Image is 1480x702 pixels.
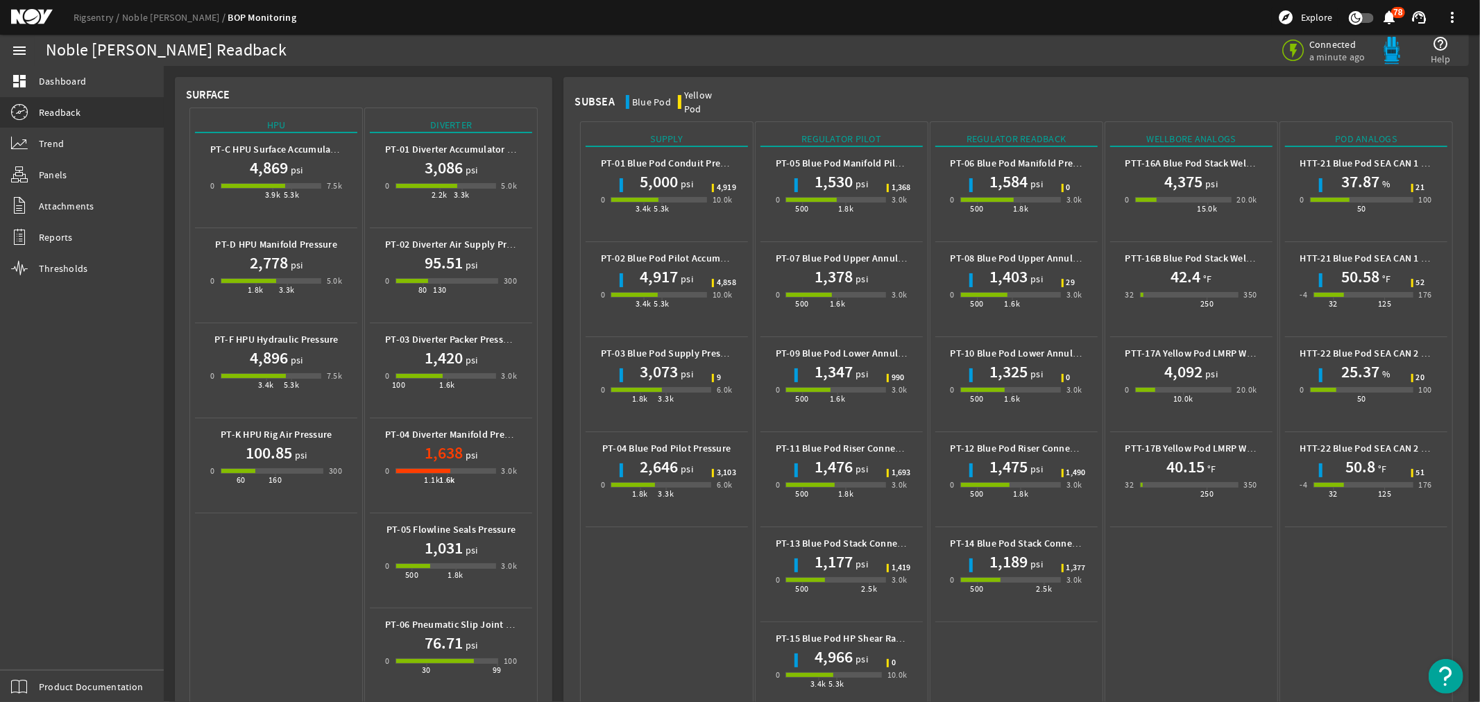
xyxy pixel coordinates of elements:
[1301,10,1332,24] span: Explore
[601,288,605,302] div: 0
[265,188,281,202] div: 3.9k
[1005,392,1021,406] div: 1.6k
[1357,202,1366,216] div: 50
[853,462,868,476] span: psi
[892,573,908,587] div: 3.0k
[504,654,517,668] div: 100
[425,632,463,654] h1: 76.71
[425,347,463,369] h1: 1,420
[279,283,295,297] div: 3.3k
[636,202,652,216] div: 3.4k
[210,143,383,156] b: PT-C HPU Surface Accumulator Pressure
[214,333,339,346] b: PT-F HPU Hydraulic Pressure
[892,184,911,192] span: 1,368
[1237,193,1257,207] div: 20.0k
[1272,6,1338,28] button: Explore
[39,680,143,694] span: Product Documentation
[221,428,332,441] b: PT-K HPU Rig Air Pressure
[1419,193,1432,207] div: 100
[951,157,1096,170] b: PT-06 Blue Pod Manifold Pressure
[989,361,1028,383] h1: 1,325
[237,473,246,487] div: 60
[951,347,1121,360] b: PT-10 Blue Pod Lower Annular Pressure
[776,478,780,492] div: 0
[1381,9,1398,26] mat-icon: notifications
[1244,288,1257,302] div: 350
[39,137,64,151] span: Trend
[1125,383,1130,397] div: 0
[830,297,846,311] div: 1.6k
[1329,487,1338,501] div: 32
[1200,272,1212,286] span: °F
[250,252,288,274] h1: 2,778
[1345,456,1375,478] h1: 50.8
[463,258,478,272] span: psi
[327,274,343,288] div: 5.0k
[796,392,809,406] div: 500
[1066,383,1082,397] div: 3.0k
[1237,383,1257,397] div: 20.0k
[951,478,955,492] div: 0
[1411,9,1427,26] mat-icon: support_agent
[678,272,693,286] span: psi
[1066,573,1082,587] div: 3.0k
[951,383,955,397] div: 0
[654,297,670,311] div: 5.3k
[1066,469,1086,477] span: 1,490
[684,88,730,116] div: Yellow Pod
[448,568,463,582] div: 1.8k
[776,157,945,170] b: PT-05 Blue Pod Manifold Pilot Pressure
[269,473,282,487] div: 160
[1309,51,1368,63] span: a minute ago
[1429,659,1463,694] button: Open Resource Center
[329,464,342,478] div: 300
[776,252,970,265] b: PT-07 Blue Pod Upper Annular Pilot Pressure
[892,193,908,207] div: 3.0k
[892,383,908,397] div: 3.0k
[1300,442,1477,455] b: HTT-22 Blue Pod SEA CAN 2 Temperature
[250,347,288,369] h1: 4,896
[502,559,518,573] div: 3.0k
[11,42,28,59] mat-icon: menu
[1244,478,1257,492] div: 350
[39,168,67,182] span: Panels
[424,473,440,487] div: 1.1k
[385,333,518,346] b: PT-03 Diverter Packer Pressure
[11,73,28,89] mat-icon: dashboard
[640,456,678,478] h1: 2,646
[810,677,826,691] div: 3.4k
[1166,456,1205,478] h1: 40.15
[935,132,1098,147] div: Regulator Readback
[1066,564,1086,572] span: 1,377
[601,347,740,360] b: PT-03 Blue Pod Supply Pressure
[463,448,478,462] span: psi
[602,442,731,455] b: PT-04 Blue Pod Pilot Pressure
[1028,367,1043,381] span: psi
[601,252,787,265] b: PT-02 Blue Pod Pilot Accumulator Pressure
[493,663,502,677] div: 99
[989,456,1028,478] h1: 1,475
[815,361,853,383] h1: 1,347
[776,383,780,397] div: 0
[1202,367,1218,381] span: psi
[815,646,853,668] h1: 4,966
[601,478,605,492] div: 0
[1125,347,1318,360] b: PTT-17A Yellow Pod LMRP Wellbore Pressure
[1416,374,1425,382] span: 20
[385,179,389,193] div: 0
[853,652,868,666] span: psi
[776,288,780,302] div: 0
[1329,297,1338,311] div: 32
[971,297,984,311] div: 500
[122,11,228,24] a: Noble [PERSON_NAME]
[385,369,389,383] div: 0
[1375,462,1387,476] span: °F
[284,188,300,202] div: 5.3k
[601,193,605,207] div: 0
[1125,193,1130,207] div: 0
[1300,193,1304,207] div: 0
[601,383,605,397] div: 0
[215,238,337,251] b: PT-D HPU Manifold Pressure
[39,199,94,213] span: Attachments
[1037,582,1053,596] div: 2.5k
